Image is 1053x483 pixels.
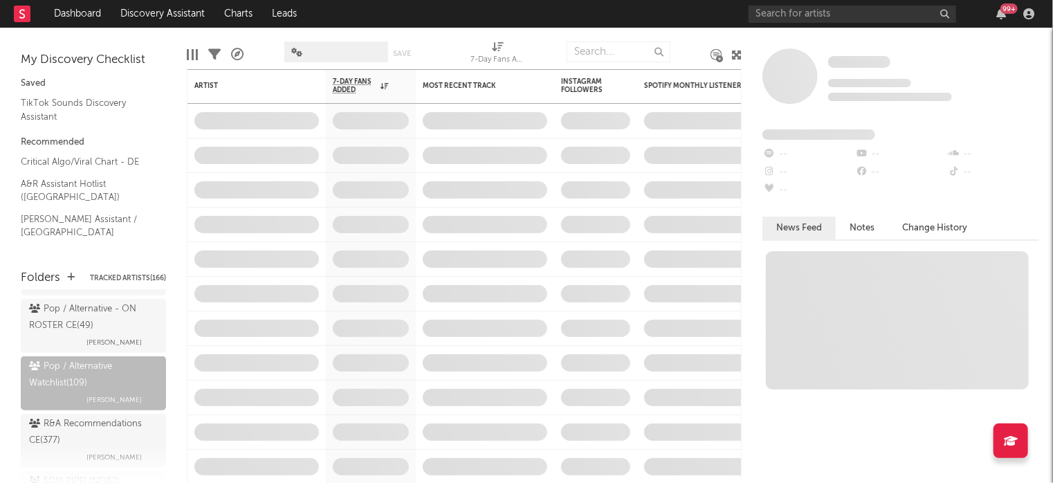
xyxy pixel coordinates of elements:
[561,78,610,94] div: Instagram Followers
[21,134,166,151] div: Recommended
[90,275,166,282] button: Tracked Artists(166)
[393,50,411,57] button: Save
[828,93,952,101] span: 0 fans last week
[996,8,1006,19] button: 99+
[333,78,377,94] span: 7-Day Fans Added
[947,145,1039,163] div: --
[21,212,152,240] a: [PERSON_NAME] Assistant / [GEOGRAPHIC_DATA]
[86,392,142,408] span: [PERSON_NAME]
[854,145,946,163] div: --
[208,35,221,75] div: Filters
[854,163,946,181] div: --
[749,6,956,23] input: Search for artists
[21,154,152,170] a: Critical Algo/Viral Chart - DE
[888,217,981,239] button: Change History
[947,163,1039,181] div: --
[762,145,854,163] div: --
[1000,3,1018,14] div: 99 +
[21,356,166,410] a: Pop / Alternative Watchlist(109)[PERSON_NAME]
[762,129,875,140] span: Fans Added by Platform
[194,82,298,90] div: Artist
[567,42,670,62] input: Search...
[187,35,198,75] div: Edit Columns
[836,217,888,239] button: Notes
[29,358,154,392] div: Pop / Alternative Watchlist ( 109 )
[21,270,60,286] div: Folders
[21,299,166,353] a: Pop / Alternative - ON ROSTER CE(49)[PERSON_NAME]
[470,35,526,75] div: 7-Day Fans Added (7-Day Fans Added)
[762,163,854,181] div: --
[29,416,154,449] div: R&A Recommendations CE ( 377 )
[21,95,152,124] a: TikTok Sounds Discovery Assistant
[21,414,166,468] a: R&A Recommendations CE(377)[PERSON_NAME]
[762,181,854,199] div: --
[423,82,526,90] div: Most Recent Track
[762,217,836,239] button: News Feed
[21,75,166,92] div: Saved
[86,334,142,351] span: [PERSON_NAME]
[828,79,911,87] span: Tracking Since: [DATE]
[828,56,890,68] span: Some Artist
[21,52,166,69] div: My Discovery Checklist
[470,52,526,69] div: 7-Day Fans Added (7-Day Fans Added)
[21,176,152,205] a: A&R Assistant Hotlist ([GEOGRAPHIC_DATA])
[231,35,244,75] div: A&R Pipeline
[828,55,890,69] a: Some Artist
[29,301,154,334] div: Pop / Alternative - ON ROSTER CE ( 49 )
[86,449,142,466] span: [PERSON_NAME]
[644,82,748,90] div: Spotify Monthly Listeners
